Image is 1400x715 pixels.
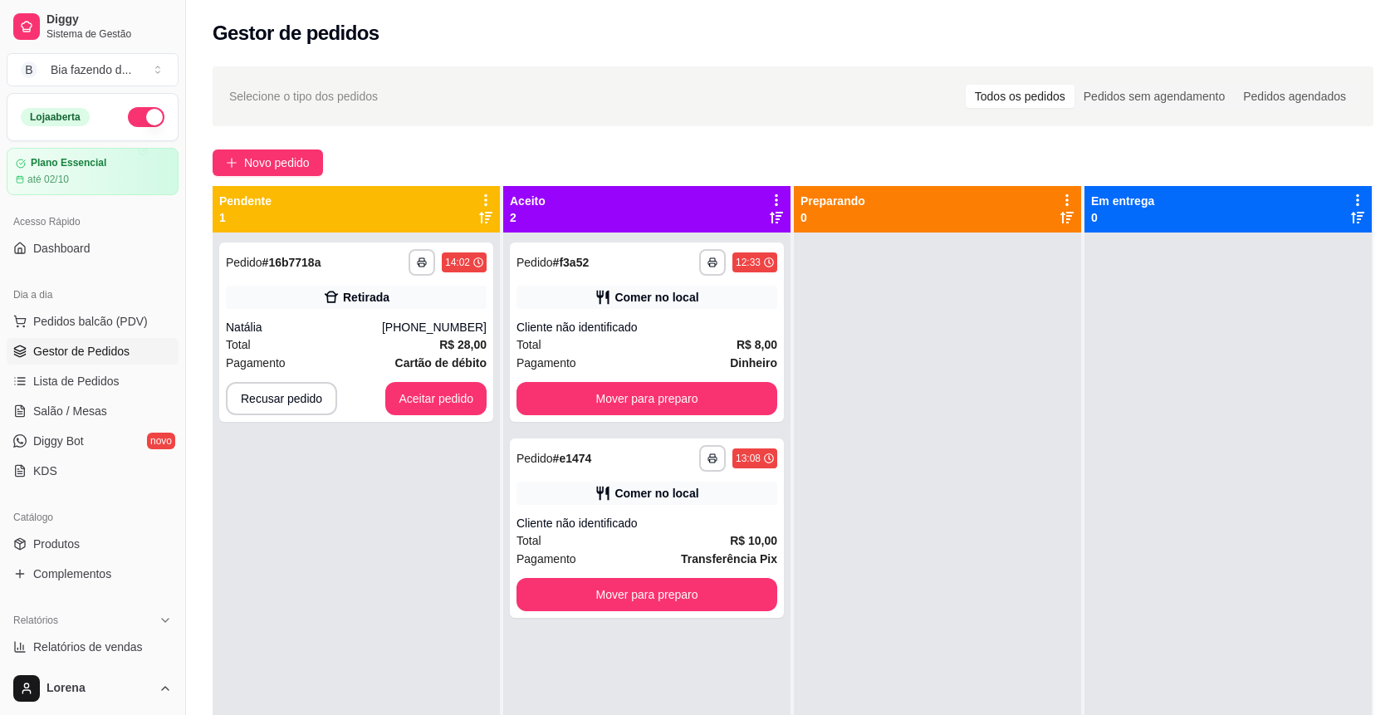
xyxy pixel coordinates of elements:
span: Pedidos balcão (PDV) [33,313,148,330]
strong: Cartão de débito [395,356,487,370]
strong: Dinheiro [730,356,777,370]
p: Pendente [219,193,272,209]
button: Lorena [7,668,179,708]
p: Preparando [800,193,865,209]
a: Dashboard [7,235,179,262]
p: 2 [510,209,546,226]
div: Cliente não identificado [516,319,777,335]
p: 0 [1091,209,1154,226]
p: 1 [219,209,272,226]
span: Lorena [47,681,152,696]
button: Pedidos balcão (PDV) [7,308,179,335]
strong: # e1474 [553,452,592,465]
span: KDS [33,463,57,479]
div: Todos os pedidos [966,85,1074,108]
span: B [21,61,37,78]
div: Acesso Rápido [7,208,179,235]
span: Selecione o tipo dos pedidos [229,87,378,105]
span: Pagamento [516,550,576,568]
span: Diggy Bot [33,433,84,449]
button: Mover para preparo [516,578,777,611]
span: Produtos [33,536,80,552]
div: 13:08 [736,452,761,465]
span: Pedido [516,256,553,269]
div: Retirada [343,289,389,306]
span: Total [226,335,251,354]
span: Novo pedido [244,154,310,172]
p: 0 [800,209,865,226]
div: Pedidos agendados [1234,85,1355,108]
a: KDS [7,458,179,484]
a: Plano Essencialaté 02/10 [7,148,179,195]
button: Mover para preparo [516,382,777,415]
span: Lista de Pedidos [33,373,120,389]
strong: Transferência Pix [681,552,777,566]
span: Salão / Mesas [33,403,107,419]
span: Complementos [33,566,111,582]
span: Pedido [226,256,262,269]
span: Total [516,335,541,354]
article: até 02/10 [27,173,69,186]
button: Aceitar pedido [385,382,487,415]
a: Produtos [7,531,179,557]
div: Dia a dia [7,282,179,308]
span: Sistema de Gestão [47,27,172,41]
button: Recusar pedido [226,382,337,415]
span: Relatórios de vendas [33,639,143,655]
button: Novo pedido [213,149,323,176]
span: Pagamento [226,354,286,372]
span: Relatórios [13,614,58,627]
a: Diggy Botnovo [7,428,179,454]
div: Pedidos sem agendamento [1074,85,1234,108]
h2: Gestor de pedidos [213,20,379,47]
a: Relatórios de vendas [7,634,179,660]
strong: # 16b7718a [262,256,321,269]
div: 12:33 [736,256,761,269]
div: Loja aberta [21,108,90,126]
span: Pagamento [516,354,576,372]
div: Comer no local [614,485,698,502]
strong: R$ 28,00 [439,338,487,351]
div: Catálogo [7,504,179,531]
div: Cliente não identificado [516,515,777,531]
div: Bia fazendo d ... [51,61,131,78]
div: 14:02 [445,256,470,269]
span: Diggy [47,12,172,27]
div: Comer no local [614,289,698,306]
a: Gestor de Pedidos [7,338,179,365]
span: Pedido [516,452,553,465]
strong: # f3a52 [553,256,590,269]
div: Natália [226,319,382,335]
button: Select a team [7,53,179,86]
a: Salão / Mesas [7,398,179,424]
span: Total [516,531,541,550]
strong: R$ 10,00 [730,534,777,547]
p: Em entrega [1091,193,1154,209]
a: Lista de Pedidos [7,368,179,394]
a: Complementos [7,561,179,587]
div: [PHONE_NUMBER] [382,319,487,335]
span: Gestor de Pedidos [33,343,130,360]
span: plus [226,157,237,169]
span: Dashboard [33,240,91,257]
a: DiggySistema de Gestão [7,7,179,47]
strong: R$ 8,00 [737,338,777,351]
button: Alterar Status [128,107,164,127]
article: Plano Essencial [31,157,106,169]
p: Aceito [510,193,546,209]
